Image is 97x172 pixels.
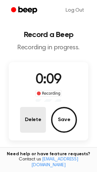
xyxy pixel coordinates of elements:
[4,157,93,168] span: Contact us
[31,157,78,167] a: [EMAIL_ADDRESS][DOMAIN_NAME]
[36,73,61,87] span: 0:09
[35,90,62,97] div: Recording
[51,107,77,133] button: Save Audio Record
[5,44,92,52] p: Recording in progress.
[5,31,92,39] h1: Record a Beep
[59,3,91,18] a: Log Out
[20,107,46,133] button: Delete Audio Record
[6,4,43,17] a: Beep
